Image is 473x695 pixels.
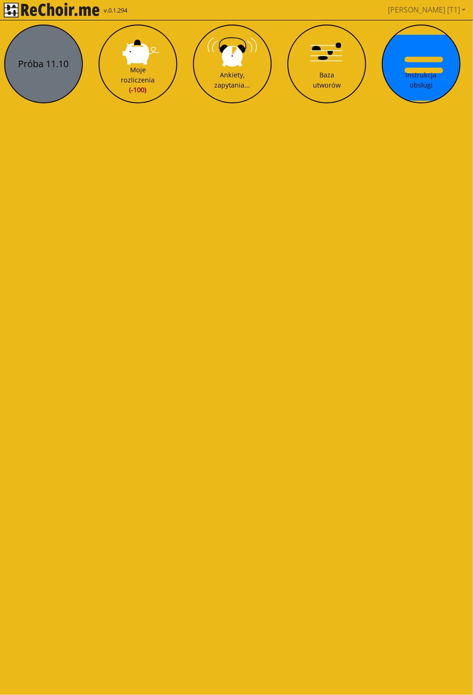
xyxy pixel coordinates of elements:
[121,65,155,95] div: Moje rozliczenia
[4,25,83,103] button: Próba 11.10
[313,70,341,90] div: Baza utworów
[4,3,100,18] img: rekłajer mi
[99,25,177,103] button: Moje rozliczenia(-100)
[287,25,366,103] button: Baza utworów
[121,85,155,95] span: (-100)
[384,0,469,19] a: [PERSON_NAME] [T1]
[215,70,250,90] div: Ankiety, zapytania...
[193,25,272,103] button: Ankiety, zapytania...
[382,25,461,103] button: Instrukcja obsługi
[406,70,437,90] div: Instrukcja obsługi
[104,6,128,15] span: v.0.1.294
